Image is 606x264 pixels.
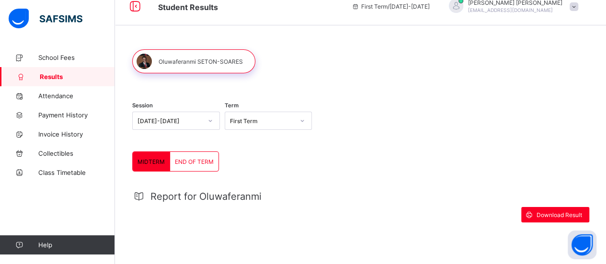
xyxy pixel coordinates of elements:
span: Download Result [537,211,582,218]
span: Class Timetable [38,169,115,176]
span: END OF TERM [175,158,214,165]
span: School Fees [38,54,115,61]
span: Report for Oluwaferanmi [150,191,262,202]
span: [EMAIL_ADDRESS][DOMAIN_NAME] [468,7,553,13]
span: Collectibles [38,149,115,157]
span: Attendance [38,92,115,100]
span: Student Results [158,2,218,12]
span: Session [132,102,153,109]
span: Payment History [38,111,115,119]
span: session/term information [352,3,430,10]
span: Invoice History [38,130,115,138]
span: Help [38,241,114,249]
span: Results [40,73,115,80]
button: Open asap [568,230,596,259]
div: [DATE]-[DATE] [137,117,202,125]
div: First Term [230,117,295,125]
span: MIDTERM [137,158,165,165]
span: Term [225,102,239,109]
img: safsims [9,9,82,29]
